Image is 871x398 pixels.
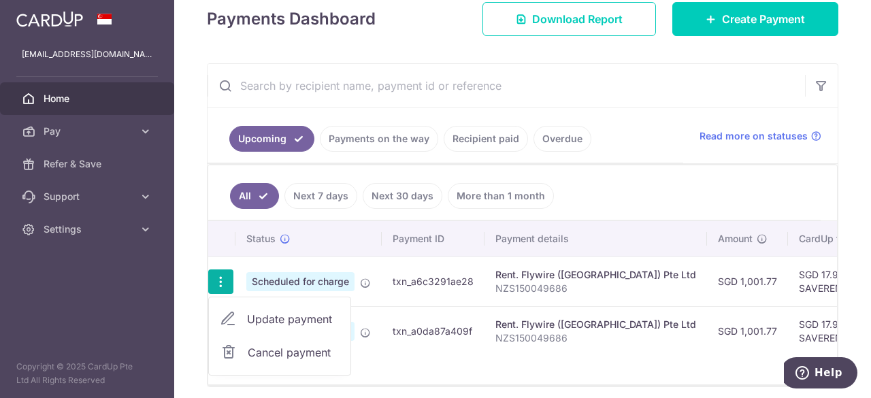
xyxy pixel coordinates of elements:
a: Upcoming [229,126,314,152]
th: Payment ID [382,221,484,256]
a: All [230,183,279,209]
div: Rent. Flywire ([GEOGRAPHIC_DATA]) Pte Ltd [495,318,696,331]
a: Read more on statuses [700,129,821,143]
a: Payments on the way [320,126,438,152]
p: NZS150049686 [495,282,696,295]
span: CardUp fee [799,232,851,246]
span: Read more on statuses [700,129,808,143]
span: Home [44,92,133,105]
span: Refer & Save [44,157,133,171]
p: [EMAIL_ADDRESS][DOMAIN_NAME] [22,48,152,61]
span: Support [44,190,133,203]
td: txn_a0da87a409f [382,306,484,356]
div: Rent. Flywire ([GEOGRAPHIC_DATA]) Pte Ltd [495,268,696,282]
a: Create Payment [672,2,838,36]
a: Overdue [533,126,591,152]
span: Download Report [532,11,623,27]
span: Amount [718,232,753,246]
a: Next 7 days [284,183,357,209]
td: SGD 1,001.77 [707,306,788,356]
a: Next 30 days [363,183,442,209]
a: More than 1 month [448,183,554,209]
a: Download Report [482,2,656,36]
a: Recipient paid [444,126,528,152]
p: NZS150049686 [495,331,696,345]
span: Status [246,232,276,246]
span: Scheduled for charge [246,272,355,291]
td: txn_a6c3291ae28 [382,256,484,306]
span: Settings [44,222,133,236]
iframe: Opens a widget where you can find more information [784,357,857,391]
span: Pay [44,125,133,138]
th: Payment details [484,221,707,256]
h4: Payments Dashboard [207,7,376,31]
input: Search by recipient name, payment id or reference [208,64,805,107]
img: CardUp [16,11,83,27]
td: SGD 1,001.77 [707,256,788,306]
span: Create Payment [722,11,805,27]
